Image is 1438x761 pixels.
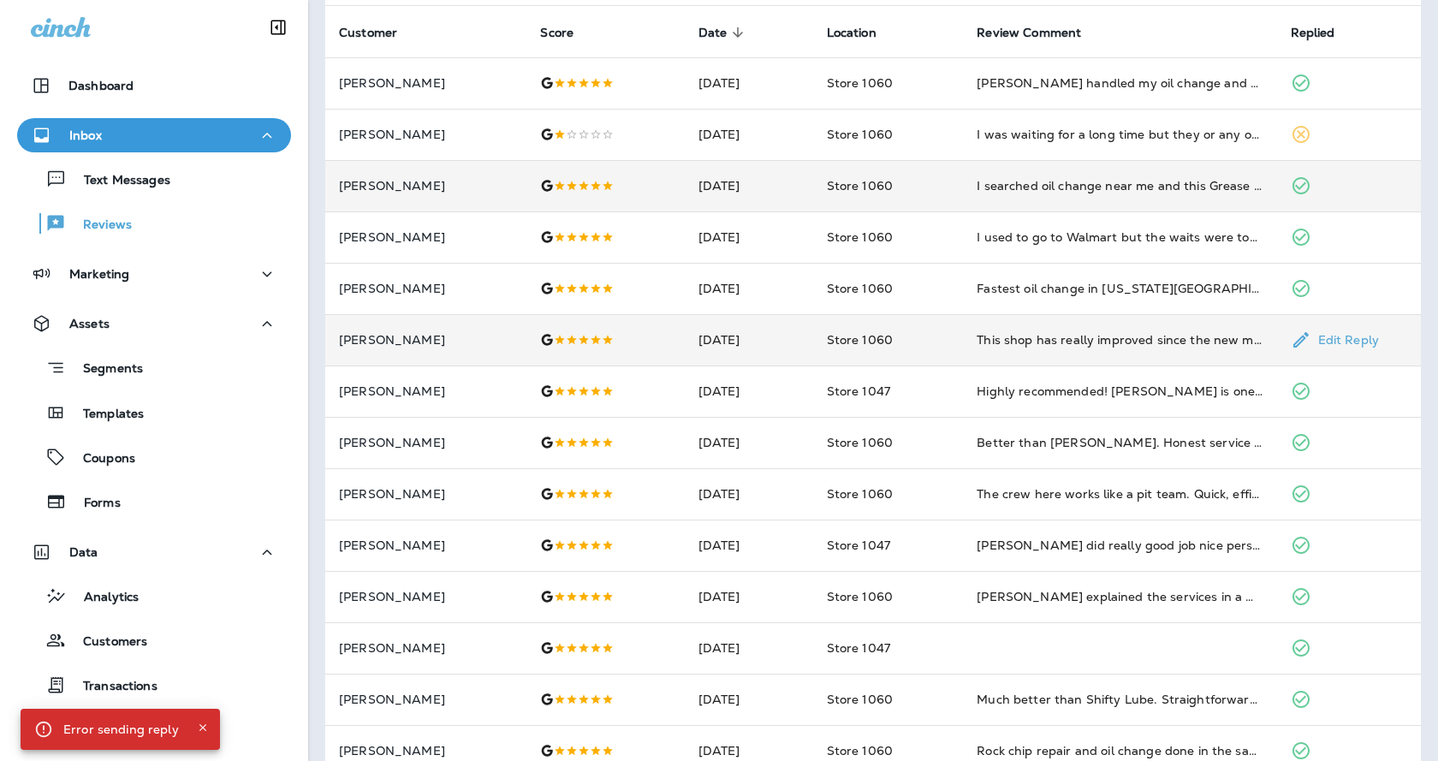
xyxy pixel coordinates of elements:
[685,417,813,468] td: [DATE]
[977,383,1263,400] div: Highly recommended! Joey is one of the absolute best! Always makes sure I get what I need done, e...
[685,622,813,674] td: [DATE]
[1311,333,1379,347] p: Edit Reply
[17,667,291,703] button: Transactions
[540,26,573,40] span: Score
[977,26,1081,40] span: Review Comment
[977,537,1263,554] div: Chris did really good job nice person really smart and knowledgeable
[827,75,893,91] span: Store 1060
[977,25,1103,40] span: Review Comment
[67,590,139,606] p: Analytics
[66,634,147,651] p: Customers
[827,332,893,348] span: Store 1060
[685,468,813,520] td: [DATE]
[685,263,813,314] td: [DATE]
[66,217,132,234] p: Reviews
[698,25,750,40] span: Date
[339,282,513,295] p: [PERSON_NAME]
[977,229,1263,246] div: I used to go to Walmart but the waits were too long. Grease Monkey had me finished in 10 minutes.
[698,26,728,40] span: Date
[66,407,144,423] p: Templates
[977,485,1263,502] div: The crew here works like a pit team. Quick, efficient, and professional.
[1291,25,1358,40] span: Replied
[827,127,893,142] span: Store 1060
[339,230,513,244] p: [PERSON_NAME]
[977,691,1263,708] div: Much better than Shifty Lube. Straightforward service without the pushy upsells.
[827,538,890,553] span: Store 1047
[339,693,513,706] p: [PERSON_NAME]
[63,714,179,745] div: Error sending reply
[339,384,513,398] p: [PERSON_NAME]
[827,486,893,502] span: Store 1060
[17,622,291,658] button: Customers
[827,435,893,450] span: Store 1060
[540,25,596,40] span: Score
[339,487,513,501] p: [PERSON_NAME]
[827,281,893,296] span: Store 1060
[977,177,1263,194] div: I searched oil change near me and this Grease Monkey was first. They lived up to the good reviews.
[66,679,157,695] p: Transactions
[339,76,513,90] p: [PERSON_NAME]
[827,589,893,604] span: Store 1060
[339,25,419,40] span: Customer
[685,674,813,725] td: [DATE]
[17,68,291,103] button: Dashboard
[827,383,890,399] span: Store 1047
[977,742,1263,759] div: Rock chip repair and oil change done in the same visit. Convenient and affordable.
[17,711,291,747] button: Customer Groups
[977,74,1263,92] div: Nate handled my oil change and walked me through the checklist. Friendly and professional.
[67,496,121,512] p: Forms
[17,257,291,291] button: Marketing
[827,743,893,758] span: Store 1060
[339,436,513,449] p: [PERSON_NAME]
[17,306,291,341] button: Assets
[827,26,876,40] span: Location
[977,126,1263,143] div: I was waiting for a long time but they or any of their staff did not respond. They wasted a lot o...
[69,267,129,281] p: Marketing
[827,640,890,656] span: Store 1047
[17,118,291,152] button: Inbox
[977,280,1263,297] div: Fastest oil change in Idaho Falls. I was back on the road in 12 minutes.
[1291,26,1335,40] span: Replied
[254,10,302,45] button: Collapse Sidebar
[69,545,98,559] p: Data
[17,578,291,614] button: Analytics
[66,451,135,467] p: Coupons
[193,717,213,738] button: Close
[339,333,513,347] p: [PERSON_NAME]
[827,692,893,707] span: Store 1060
[827,25,899,40] span: Location
[17,349,291,386] button: Segments
[339,538,513,552] p: [PERSON_NAME]
[685,109,813,160] td: [DATE]
[685,571,813,622] td: [DATE]
[69,128,102,142] p: Inbox
[17,395,291,431] button: Templates
[66,361,143,378] p: Segments
[685,160,813,211] td: [DATE]
[977,331,1263,348] div: This shop has really improved since the new manager took over. You can feel the difference.
[339,590,513,603] p: [PERSON_NAME]
[17,484,291,520] button: Forms
[827,178,893,193] span: Store 1060
[67,173,170,189] p: Text Messages
[685,314,813,366] td: [DATE]
[68,79,134,92] p: Dashboard
[827,229,893,245] span: Store 1060
[17,161,291,197] button: Text Messages
[339,128,513,141] p: [PERSON_NAME]
[685,366,813,417] td: [DATE]
[339,641,513,655] p: [PERSON_NAME]
[339,179,513,193] p: [PERSON_NAME]
[17,205,291,241] button: Reviews
[339,26,397,40] span: Customer
[685,520,813,571] td: [DATE]
[17,535,291,569] button: Data
[17,439,291,475] button: Coupons
[685,211,813,263] td: [DATE]
[977,434,1263,451] div: Better than Jiffy Lube. Honest service and no awkward pressure.
[977,588,1263,605] div: Nate explained the services in a way that made sense and kept things simple.
[69,317,110,330] p: Assets
[685,57,813,109] td: [DATE]
[339,744,513,758] p: [PERSON_NAME]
